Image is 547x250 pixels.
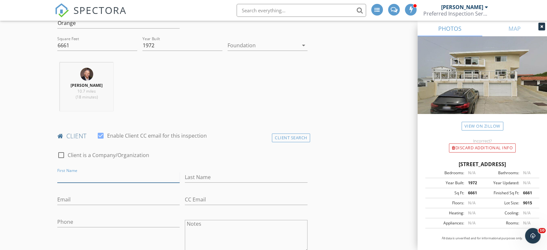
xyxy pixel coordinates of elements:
span: N/A [523,220,530,226]
div: Discard Additional info [449,143,516,153]
div: Lot Size: [482,200,519,206]
div: Preferred Inspection Services [423,10,488,17]
img: The Best Home Inspection Software - Spectora [55,3,69,17]
a: SPECTORA [55,9,127,22]
a: PHOTOS [418,21,482,36]
a: MAP [482,21,547,36]
div: [STREET_ADDRESS] [425,160,539,168]
div: 9015 [519,200,537,206]
span: 10 [538,228,546,233]
label: Client is a Company/Organization [68,152,149,158]
div: Bathrooms: [482,170,519,176]
span: N/A [468,210,475,216]
div: Incorrect? [418,138,547,143]
div: Appliances: [427,220,464,226]
strong: [PERSON_NAME] [71,83,103,88]
div: Client Search [272,133,310,142]
div: 1972 [464,180,482,186]
img: me.jpg [80,68,93,81]
span: N/A [468,220,475,226]
div: Floors: [427,200,464,206]
label: Enable Client CC email for this inspection [107,132,207,139]
span: N/A [523,180,530,186]
span: (18 minutes) [76,94,98,100]
iframe: Intercom live chat [525,228,541,244]
i: arrow_drop_down [300,41,307,49]
span: N/A [523,210,530,216]
h4: client [57,132,307,140]
div: Finished Sq Ft: [482,190,519,196]
span: N/A [468,200,475,206]
img: streetview [418,36,547,130]
p: All data is unverified and for informational purposes only. [425,236,539,241]
div: Cooling: [482,210,519,216]
span: SPECTORA [73,3,127,17]
span: 10.7 miles [77,88,96,94]
a: View on Zillow [462,122,503,131]
div: Year Updated: [482,180,519,186]
span: N/A [523,170,530,176]
div: 6661 [519,190,537,196]
div: Year Built: [427,180,464,186]
div: Bedrooms: [427,170,464,176]
div: 6661 [464,190,482,196]
div: Heating: [427,210,464,216]
div: Sq Ft: [427,190,464,196]
input: Search everything... [237,4,366,17]
div: Rooms: [482,220,519,226]
div: [PERSON_NAME] [441,4,483,10]
span: N/A [468,170,475,176]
